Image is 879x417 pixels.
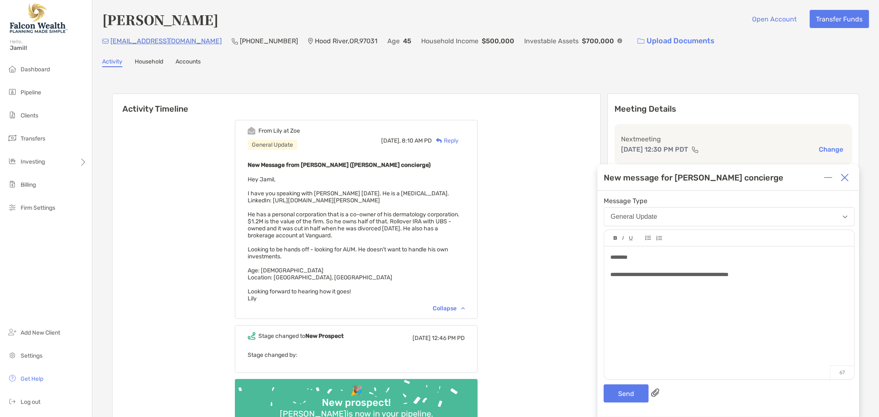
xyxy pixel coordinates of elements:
[656,236,662,241] img: Editor control icon
[433,305,465,312] div: Collapse
[622,236,624,240] img: Editor control icon
[816,145,846,154] button: Change
[308,38,313,45] img: Location Icon
[621,144,688,155] p: [DATE] 12:30 PM PDT
[319,397,394,409] div: New prospect!
[604,197,855,205] span: Message Type
[232,38,238,45] img: Phone Icon
[7,133,17,143] img: transfers icon
[611,213,657,220] div: General Update
[402,137,432,144] span: 8:10 AM PD
[10,45,87,52] span: Jamil!
[176,58,201,67] a: Accounts
[21,181,36,188] span: Billing
[21,329,60,336] span: Add New Client
[645,236,651,240] img: Editor control icon
[7,179,17,189] img: billing icon
[305,333,344,340] b: New Prospect
[604,207,855,226] button: General Update
[7,327,17,337] img: add_new_client icon
[248,332,255,340] img: Event icon
[248,350,465,360] p: Stage changed by:
[110,36,222,46] p: [EMAIL_ADDRESS][DOMAIN_NAME]
[21,89,41,96] span: Pipeline
[413,335,431,342] span: [DATE]
[432,335,465,342] span: 12:46 PM PD
[582,36,614,46] p: $700,000
[7,110,17,120] img: clients icon
[7,350,17,360] img: settings icon
[629,236,633,241] img: Editor control icon
[614,236,617,240] img: Editor control icon
[482,36,514,46] p: $500,000
[381,137,401,144] span: [DATE],
[248,176,459,302] span: Hey Jamil, I have you speaking with [PERSON_NAME] [DATE]. He is a [MEDICAL_DATA]. LinkedIn: [URL]...
[421,36,478,46] p: Household Income
[604,384,649,403] button: Send
[403,36,411,46] p: 45
[691,146,699,153] img: communication type
[638,38,645,44] img: button icon
[21,204,55,211] span: Firm Settings
[347,385,366,397] div: 🎉
[621,134,846,144] p: Next meeting
[21,352,42,359] span: Settings
[387,36,400,46] p: Age
[7,373,17,383] img: get-help icon
[746,10,803,28] button: Open Account
[830,365,854,380] p: 67
[7,202,17,212] img: firm-settings icon
[21,375,43,382] span: Get Help
[135,58,163,67] a: Household
[248,127,255,135] img: Event icon
[102,39,109,44] img: Email Icon
[614,104,852,114] p: Meeting Details
[21,112,38,119] span: Clients
[810,10,869,28] button: Transfer Funds
[21,135,45,142] span: Transfers
[102,58,122,67] a: Activity
[248,140,297,150] div: General Update
[21,398,40,405] span: Log out
[21,66,50,73] span: Dashboard
[604,173,783,183] div: New message for [PERSON_NAME] concierge
[524,36,579,46] p: Investable Assets
[315,36,377,46] p: Hood River , OR , 97031
[240,36,298,46] p: [PHONE_NUMBER]
[841,173,849,182] img: Close
[248,162,431,169] b: New Message from [PERSON_NAME] ([PERSON_NAME] concierge)
[432,136,459,145] div: Reply
[258,333,344,340] div: Stage changed to
[651,389,659,397] img: paperclip attachments
[461,307,465,309] img: Chevron icon
[7,64,17,74] img: dashboard icon
[7,87,17,97] img: pipeline icon
[7,396,17,406] img: logout icon
[10,3,68,33] img: Falcon Wealth Planning Logo
[824,173,832,182] img: Expand or collapse
[7,156,17,166] img: investing icon
[102,10,218,29] h4: [PERSON_NAME]
[843,216,848,218] img: Open dropdown arrow
[21,158,45,165] span: Investing
[258,127,300,134] div: From Lily at Zoe
[632,32,720,50] a: Upload Documents
[113,94,600,114] h6: Activity Timeline
[617,38,622,43] img: Info Icon
[436,138,442,143] img: Reply icon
